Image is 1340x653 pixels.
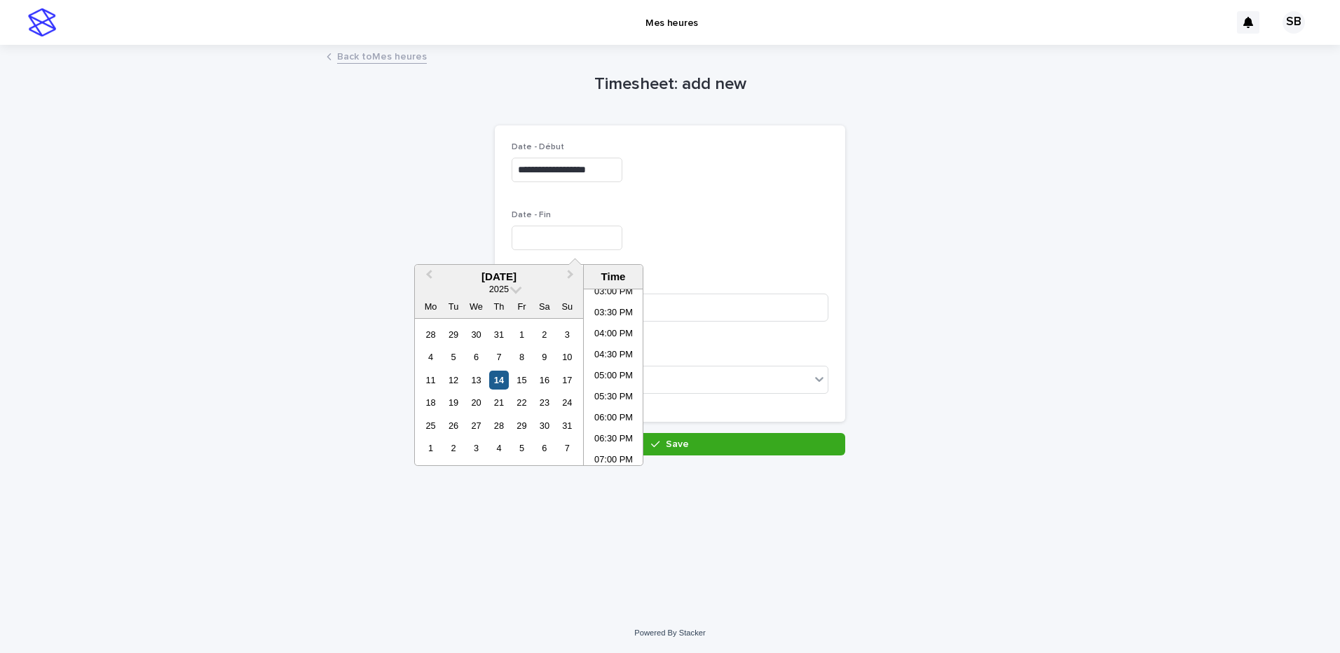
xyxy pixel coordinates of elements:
div: Choose Thursday, 28 August 2025 [489,416,508,435]
div: Choose Monday, 11 August 2025 [421,371,440,390]
div: Choose Tuesday, 12 August 2025 [444,371,463,390]
div: Fr [512,297,531,316]
div: Choose Saturday, 16 August 2025 [535,371,554,390]
li: 07:00 PM [584,451,643,472]
div: Choose Friday, 29 August 2025 [512,416,531,435]
div: Choose Thursday, 21 August 2025 [489,393,508,412]
div: Choose Thursday, 7 August 2025 [489,348,508,366]
li: 06:00 PM [584,408,643,429]
div: Choose Tuesday, 26 August 2025 [444,416,463,435]
div: Choose Thursday, 14 August 2025 [489,371,508,390]
div: Choose Friday, 22 August 2025 [512,393,531,412]
a: Powered By Stacker [634,628,705,637]
div: Choose Sunday, 3 August 2025 [558,325,577,344]
h1: Timesheet: add new [495,74,845,95]
img: stacker-logo-s-only.png [28,8,56,36]
div: Choose Wednesday, 30 July 2025 [467,325,486,344]
div: Choose Friday, 5 September 2025 [512,439,531,458]
div: Sa [535,297,554,316]
span: Date - Fin [512,211,551,219]
div: Choose Sunday, 17 August 2025 [558,371,577,390]
div: Su [558,297,577,316]
div: Mo [421,297,440,316]
div: Choose Sunday, 24 August 2025 [558,393,577,412]
div: Choose Sunday, 31 August 2025 [558,416,577,435]
div: Choose Monday, 18 August 2025 [421,393,440,412]
div: Choose Wednesday, 6 August 2025 [467,348,486,366]
div: Choose Wednesday, 13 August 2025 [467,371,486,390]
div: Choose Monday, 25 August 2025 [421,416,440,435]
span: Save [666,439,689,449]
div: Choose Wednesday, 3 September 2025 [467,439,486,458]
div: [DATE] [415,270,583,283]
div: Choose Sunday, 7 September 2025 [558,439,577,458]
div: SB [1283,11,1305,34]
div: Choose Tuesday, 29 July 2025 [444,325,463,344]
li: 04:30 PM [584,345,643,366]
div: Time [587,270,639,283]
div: Choose Saturday, 9 August 2025 [535,348,554,366]
div: Choose Tuesday, 2 September 2025 [444,439,463,458]
div: Choose Friday, 1 August 2025 [512,325,531,344]
div: Choose Wednesday, 20 August 2025 [467,393,486,412]
div: Choose Wednesday, 27 August 2025 [467,416,486,435]
a: Back toMes heures [337,48,427,64]
div: Tu [444,297,463,316]
div: Choose Monday, 4 August 2025 [421,348,440,366]
span: 2025 [489,284,509,294]
div: Choose Monday, 1 September 2025 [421,439,440,458]
div: Choose Saturday, 2 August 2025 [535,325,554,344]
li: 06:30 PM [584,429,643,451]
div: Choose Friday, 8 August 2025 [512,348,531,366]
button: Save [495,433,845,455]
div: Choose Saturday, 30 August 2025 [535,416,554,435]
div: Choose Saturday, 6 September 2025 [535,439,554,458]
div: Choose Monday, 28 July 2025 [421,325,440,344]
div: Choose Sunday, 10 August 2025 [558,348,577,366]
li: 04:00 PM [584,324,643,345]
li: 05:00 PM [584,366,643,387]
button: Previous Month [416,266,439,289]
div: Choose Friday, 15 August 2025 [512,371,531,390]
li: 05:30 PM [584,387,643,408]
div: month 2025-08 [419,323,578,460]
div: Choose Thursday, 4 September 2025 [489,439,508,458]
li: 03:00 PM [584,282,643,303]
div: Choose Tuesday, 5 August 2025 [444,348,463,366]
button: Next Month [561,266,583,289]
div: Th [489,297,508,316]
div: Choose Tuesday, 19 August 2025 [444,393,463,412]
div: We [467,297,486,316]
span: Date - Début [512,143,564,151]
li: 03:30 PM [584,303,643,324]
div: Choose Saturday, 23 August 2025 [535,393,554,412]
div: Choose Thursday, 31 July 2025 [489,325,508,344]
